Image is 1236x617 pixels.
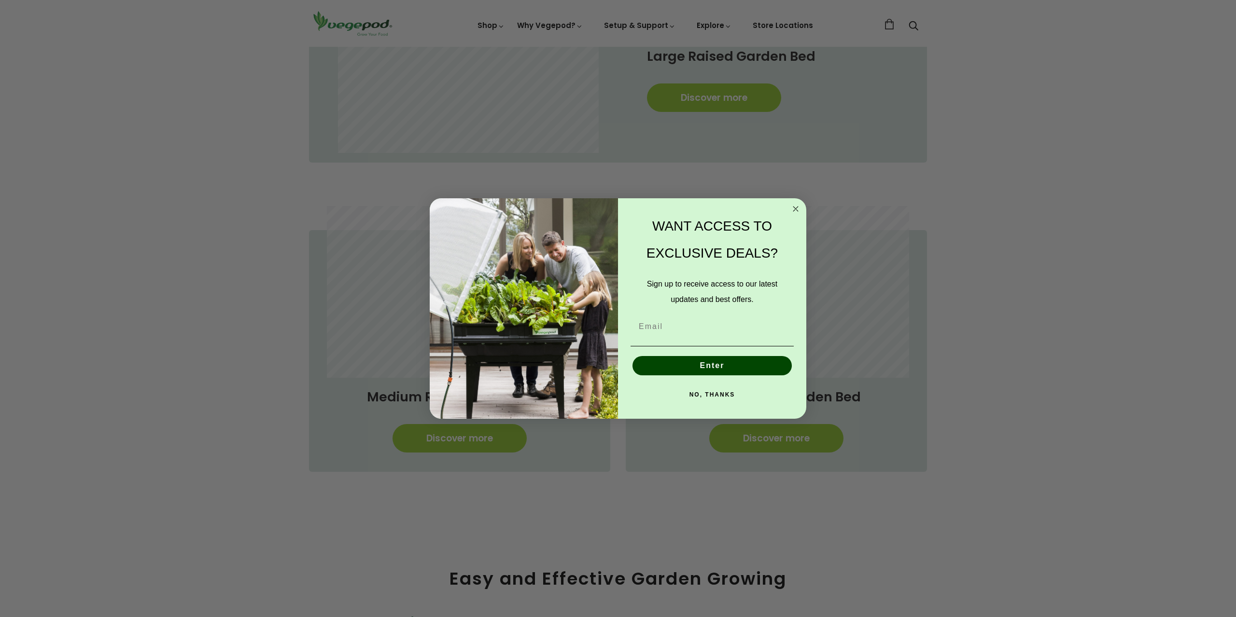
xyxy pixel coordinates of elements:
[631,346,794,346] img: underline
[632,356,792,375] button: Enter
[631,385,794,404] button: NO, THANKS
[430,198,618,419] img: e9d03583-1bb1-490f-ad29-36751b3212ff.jpeg
[646,219,778,261] span: WANT ACCESS TO EXCLUSIVE DEALS?
[631,317,794,336] input: Email
[647,280,777,303] span: Sign up to receive access to our latest updates and best offers.
[790,203,801,215] button: Close dialog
